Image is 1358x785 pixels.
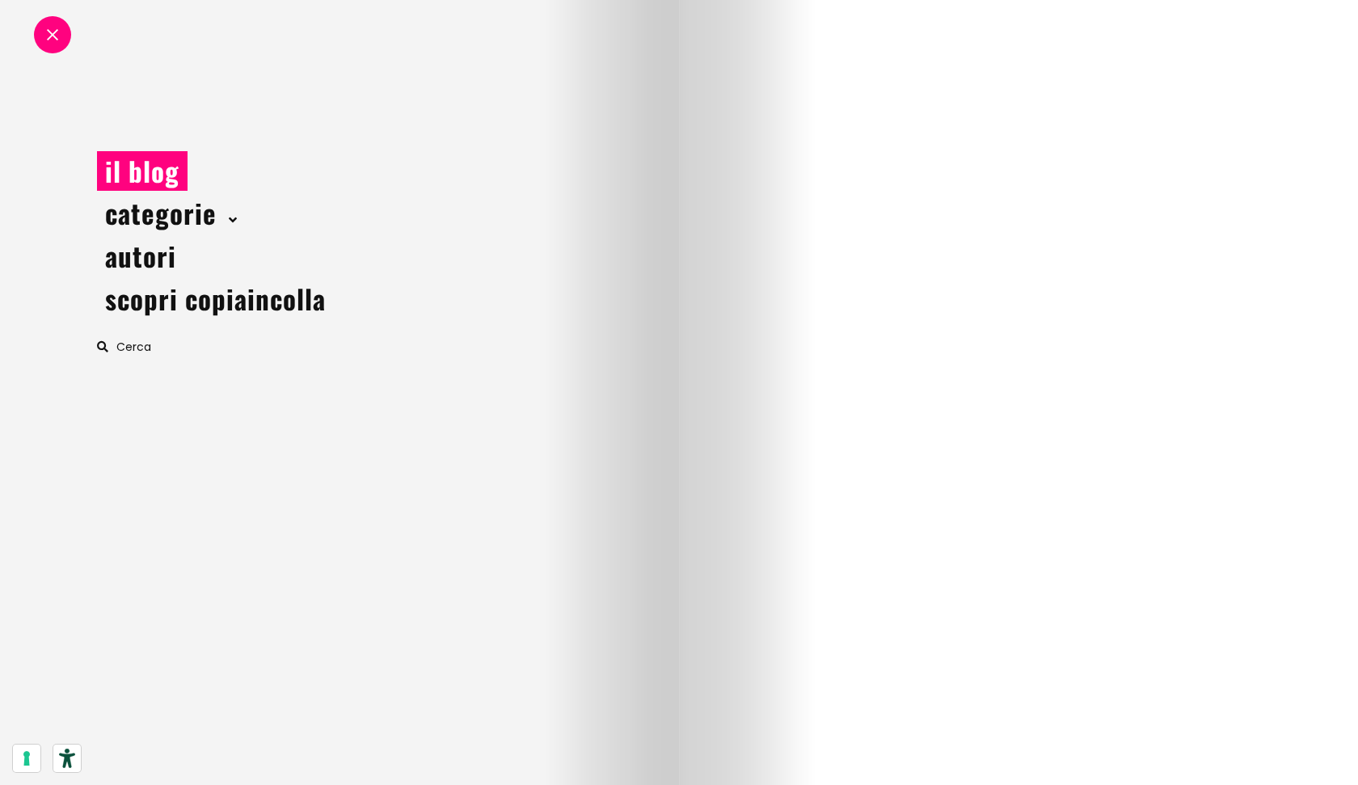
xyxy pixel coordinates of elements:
a: autori [97,236,184,276]
a: il blog [97,151,188,191]
a: scopri copiaincolla [97,279,334,319]
a: categorie [97,193,225,233]
a: Cerca [97,339,151,355]
button: Le tue preferenze relative al consenso per le tecnologie di tracciamento [13,745,40,772]
button: Strumenti di accessibilità [53,745,81,772]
